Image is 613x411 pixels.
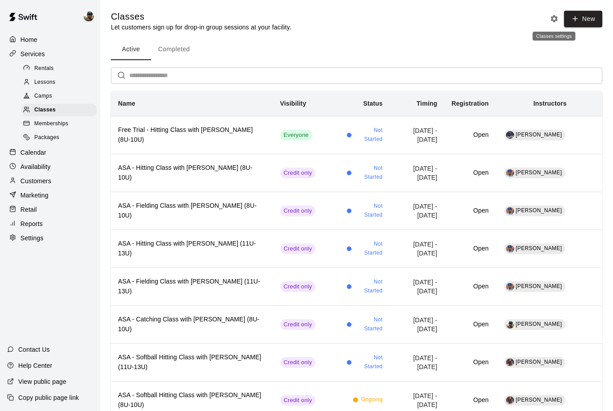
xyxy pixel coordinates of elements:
[18,361,52,370] p: Help Center
[20,49,45,58] p: Services
[21,75,100,89] a: Lessons
[390,154,445,192] td: [DATE] - [DATE]
[516,207,562,214] span: [PERSON_NAME]
[280,283,316,291] span: Credit only
[516,245,562,251] span: [PERSON_NAME]
[7,33,93,46] a: Home
[451,100,488,107] b: Registration
[280,319,316,330] div: This service is only visible to customers with valid credits for it.
[21,118,97,130] div: Memberships
[20,205,37,214] p: Retail
[7,189,93,202] a: Marketing
[34,119,68,128] span: Memberships
[516,397,562,403] span: [PERSON_NAME]
[280,205,316,216] div: This service is only visible to customers with valid credits for it.
[451,395,488,405] h6: Open
[280,100,306,107] b: Visibility
[451,320,488,329] h6: Open
[506,169,514,177] img: Francis Grullon
[20,191,49,200] p: Marketing
[83,11,94,21] img: Ben Boykin
[280,130,312,140] div: This service is visible to all of your customers
[280,245,316,253] span: Credit only
[21,104,97,116] div: Classes
[118,125,266,145] h6: Free Trial - Hitting Class with [PERSON_NAME] (8U-10U)
[280,396,316,405] span: Credit only
[533,100,567,107] b: Instructors
[280,207,316,215] span: Credit only
[82,7,100,25] div: Ben Boykin
[18,377,66,386] p: View public page
[533,32,576,41] div: Classes settings
[118,201,266,221] h6: ASA - Fielding Class with [PERSON_NAME] (8U-10U)
[34,106,56,115] span: Classes
[21,62,100,75] a: Rentals
[280,395,316,406] div: This service is only visible to customers with valid credits for it.
[280,243,316,254] div: This service is only visible to customers with valid credits for it.
[7,146,93,159] a: Calendar
[34,92,52,101] span: Camps
[111,11,291,23] h5: Classes
[21,117,100,131] a: Memberships
[118,390,266,410] h6: ASA - Softball Hitting Class with [PERSON_NAME] (8U-10U)
[7,217,93,230] div: Reports
[506,131,514,139] img: JT Marr
[20,234,44,242] p: Settings
[451,130,488,140] h6: Open
[506,396,514,404] img: Jaidyn Harris
[118,163,266,183] h6: ASA - Hitting Class with [PERSON_NAME] (8U-10U)
[506,207,514,215] img: Francis Grullon
[34,133,59,142] span: Packages
[355,164,383,182] span: Not Started
[564,11,602,27] button: New
[280,168,316,178] div: This service is only visible to customers with valid credits for it.
[7,47,93,61] a: Services
[280,131,312,140] span: Everyone
[20,219,43,228] p: Reports
[548,12,561,25] button: Classes settings
[355,278,383,296] span: Not Started
[21,90,100,103] a: Camps
[34,64,54,73] span: Rentals
[18,393,79,402] p: Copy public page link
[21,103,100,117] a: Classes
[516,359,562,365] span: [PERSON_NAME]
[151,39,197,60] button: Completed
[7,174,93,188] div: Customers
[118,100,135,107] b: Name
[7,231,93,245] a: Settings
[506,321,514,329] img: Ben Boykin
[18,345,50,354] p: Contact Us
[390,343,445,381] td: [DATE] - [DATE]
[355,202,383,220] span: Not Started
[21,131,100,145] a: Packages
[20,162,51,171] p: Availability
[118,277,266,296] h6: ASA - Fielding Class with [PERSON_NAME] (11U-13U)
[506,283,514,291] img: Francis Grullon
[118,239,266,259] h6: ASA - Hitting Class with [PERSON_NAME] (11U-13U)
[7,160,93,173] div: Availability
[451,244,488,254] h6: Open
[118,353,266,372] h6: ASA - Softball Hitting Class with [PERSON_NAME] (11U-13U)
[451,206,488,216] h6: Open
[21,76,97,89] div: Lessons
[355,316,383,333] span: Not Started
[390,230,445,267] td: [DATE] - [DATE]
[506,358,514,366] img: Jaidyn Harris
[390,305,445,343] td: [DATE] - [DATE]
[417,100,437,107] b: Timing
[20,35,37,44] p: Home
[21,90,97,103] div: Camps
[280,169,316,177] span: Credit only
[7,203,93,216] a: Retail
[506,245,514,253] div: Francis Grullon
[355,353,383,371] span: Not Started
[355,240,383,258] span: Not Started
